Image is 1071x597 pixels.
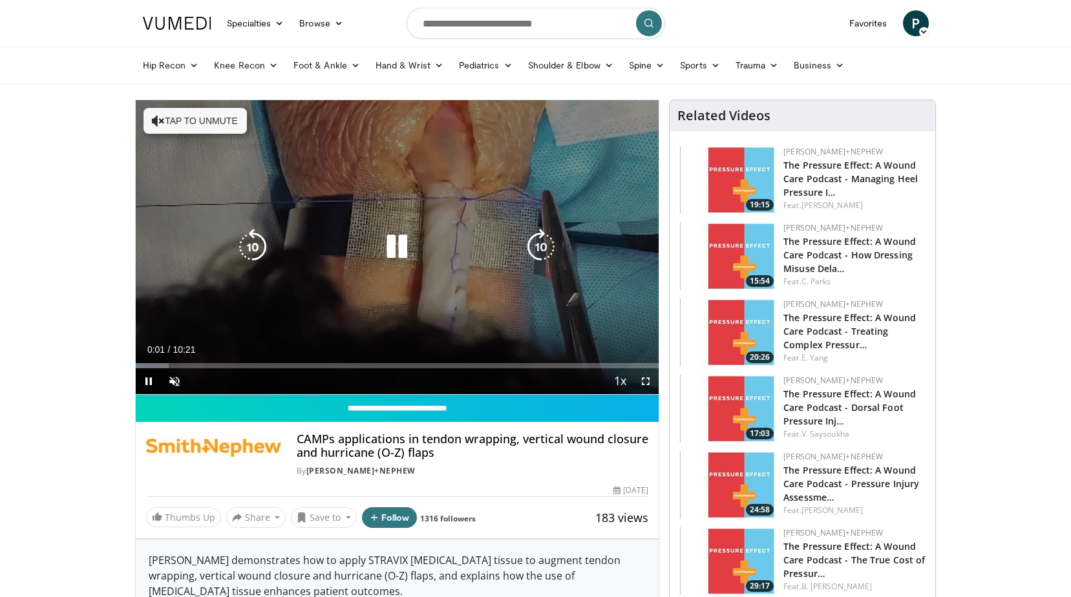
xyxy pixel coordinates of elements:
a: Business [786,52,852,78]
button: Playback Rate [607,368,633,394]
span: 29:17 [746,580,774,592]
video-js: Video Player [136,100,659,395]
div: Feat. [783,276,925,288]
a: Hand & Wrist [368,52,451,78]
a: [PERSON_NAME]+Nephew [783,222,883,233]
button: Save to [291,507,357,528]
img: bce944ac-c964-4110-a3bf-6462e96f2fa7.150x105_q85_crop-smart_upscale.jpg [680,527,777,595]
a: The Pressure Effect: A Wound Care Podcast - Managing Heel Pressure I… [783,159,918,198]
a: Pediatrics [451,52,520,78]
a: [PERSON_NAME] [801,505,863,516]
div: Feat. [783,581,925,592]
span: 17:03 [746,428,774,439]
img: 2a658e12-bd38-46e9-9f21-8239cc81ed40.150x105_q85_crop-smart_upscale.jpg [680,451,777,519]
a: The Pressure Effect: A Wound Care Podcast - The True Cost of Pressur… [783,540,925,580]
a: Spine [621,52,672,78]
a: Thumbs Up [146,507,221,527]
a: [PERSON_NAME]+Nephew [783,451,883,462]
span: 183 views [595,510,648,525]
button: Tap to unmute [143,108,247,134]
a: Hip Recon [135,52,207,78]
span: 19:15 [746,199,774,211]
span: 24:58 [746,504,774,516]
a: V. Saysoukha [801,428,849,439]
div: Feat. [783,505,925,516]
a: The Pressure Effect: A Wound Care Podcast - How Dressing Misuse Dela… [783,235,916,275]
a: Specialties [219,10,292,36]
div: By [297,465,648,477]
a: Sports [672,52,728,78]
a: The Pressure Effect: A Wound Care Podcast - Treating Complex Pressur… [783,311,916,351]
a: E. Yang [801,352,829,363]
div: Feat. [783,200,925,211]
a: Knee Recon [206,52,286,78]
button: Follow [362,507,418,528]
a: P [903,10,929,36]
button: Fullscreen [633,368,659,394]
img: Smith+Nephew [146,432,281,463]
img: 61e02083-5525-4adc-9284-c4ef5d0bd3c4.150x105_q85_crop-smart_upscale.jpg [680,222,777,290]
a: B. [PERSON_NAME] [801,581,873,592]
a: The Pressure Effect: A Wound Care Podcast - Pressure Injury Assessme… [783,464,919,503]
a: The Pressure Effect: A Wound Care Podcast - Dorsal Foot Pressure Inj… [783,388,916,427]
span: 10:21 [173,344,195,355]
input: Search topics, interventions [407,8,665,39]
button: Share [226,507,286,528]
img: VuMedi Logo [143,17,211,30]
span: / [168,344,171,355]
a: 15:54 [680,222,777,290]
a: Foot & Ankle [286,52,368,78]
a: Favorites [842,10,895,36]
a: [PERSON_NAME]+Nephew [783,375,883,386]
a: 17:03 [680,375,777,443]
a: [PERSON_NAME]+Nephew [783,298,883,309]
img: d68379d8-97de-484f-9076-f39c80eee8eb.150x105_q85_crop-smart_upscale.jpg [680,375,777,443]
button: Pause [136,368,162,394]
div: [DATE] [613,485,648,496]
div: Feat. [783,352,925,364]
span: 15:54 [746,275,774,287]
a: C. Parks [801,276,831,287]
a: [PERSON_NAME]+Nephew [783,527,883,538]
a: [PERSON_NAME]+Nephew [783,146,883,157]
button: Unmute [162,368,187,394]
h4: CAMPs applications in tendon wrapping, vertical wound closure and hurricane (O-Z) flaps [297,432,648,460]
div: Progress Bar [136,363,659,368]
h4: Related Videos [677,108,770,123]
div: Feat. [783,428,925,440]
a: Shoulder & Elbow [520,52,621,78]
a: [PERSON_NAME]+Nephew [306,465,416,476]
span: 20:26 [746,351,774,363]
a: 20:26 [680,298,777,366]
img: 60a7b2e5-50df-40c4-868a-521487974819.150x105_q85_crop-smart_upscale.jpg [680,146,777,214]
a: 19:15 [680,146,777,214]
a: 24:58 [680,451,777,519]
a: 1316 followers [420,513,476,524]
a: [PERSON_NAME] [801,200,863,211]
a: Trauma [728,52,787,78]
span: 0:01 [147,344,165,355]
a: 29:17 [680,527,777,595]
a: Browse [292,10,351,36]
img: 5dccabbb-5219-43eb-ba82-333b4a767645.150x105_q85_crop-smart_upscale.jpg [680,298,777,366]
